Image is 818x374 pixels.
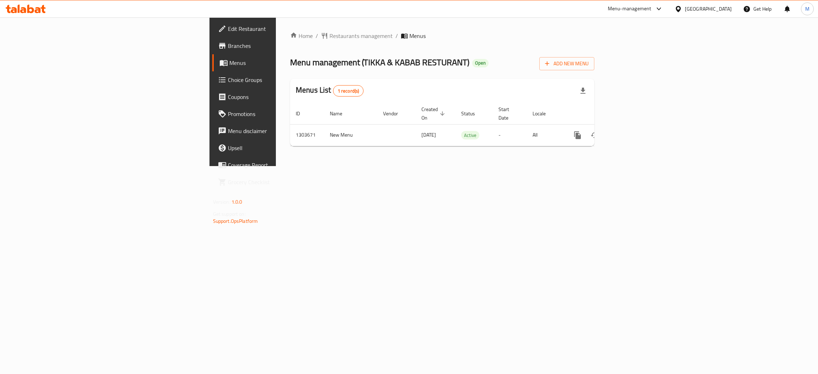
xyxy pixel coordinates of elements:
[212,71,346,88] a: Choice Groups
[533,109,555,118] span: Locale
[296,109,309,118] span: ID
[321,32,393,40] a: Restaurants management
[493,124,527,146] td: -
[213,216,258,226] a: Support.OpsPlatform
[563,103,643,125] th: Actions
[228,144,340,152] span: Upsell
[228,42,340,50] span: Branches
[212,156,346,174] a: Coverage Report
[228,127,340,135] span: Menu disclaimer
[212,37,346,54] a: Branches
[805,5,809,13] span: M
[527,124,563,146] td: All
[333,85,364,97] div: Total records count
[212,54,346,71] a: Menus
[212,20,346,37] a: Edit Restaurant
[396,32,398,40] li: /
[296,85,364,97] h2: Menus List
[324,124,377,146] td: New Menu
[539,57,594,70] button: Add New Menu
[212,105,346,122] a: Promotions
[212,174,346,191] a: Grocery Checklist
[586,127,603,144] button: Change Status
[228,93,340,101] span: Coupons
[213,209,246,219] span: Get support on:
[608,5,651,13] div: Menu-management
[229,59,340,67] span: Menus
[228,24,340,33] span: Edit Restaurant
[290,54,469,70] span: Menu management ( TIKKA & KABAB RESTURANT )
[498,105,518,122] span: Start Date
[212,122,346,139] a: Menu disclaimer
[290,32,594,40] nav: breadcrumb
[569,127,586,144] button: more
[228,110,340,118] span: Promotions
[472,60,489,66] span: Open
[545,59,589,68] span: Add New Menu
[383,109,407,118] span: Vendor
[421,105,447,122] span: Created On
[461,131,479,139] span: Active
[213,197,230,207] span: Version:
[574,82,591,99] div: Export file
[228,76,340,84] span: Choice Groups
[231,197,242,207] span: 1.0.0
[409,32,426,40] span: Menus
[333,88,364,94] span: 1 record(s)
[461,109,484,118] span: Status
[212,139,346,156] a: Upsell
[212,88,346,105] a: Coupons
[228,161,340,169] span: Coverage Report
[330,109,351,118] span: Name
[329,32,393,40] span: Restaurants management
[290,103,643,146] table: enhanced table
[472,59,489,67] div: Open
[685,5,732,13] div: [GEOGRAPHIC_DATA]
[421,130,436,139] span: [DATE]
[228,178,340,186] span: Grocery Checklist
